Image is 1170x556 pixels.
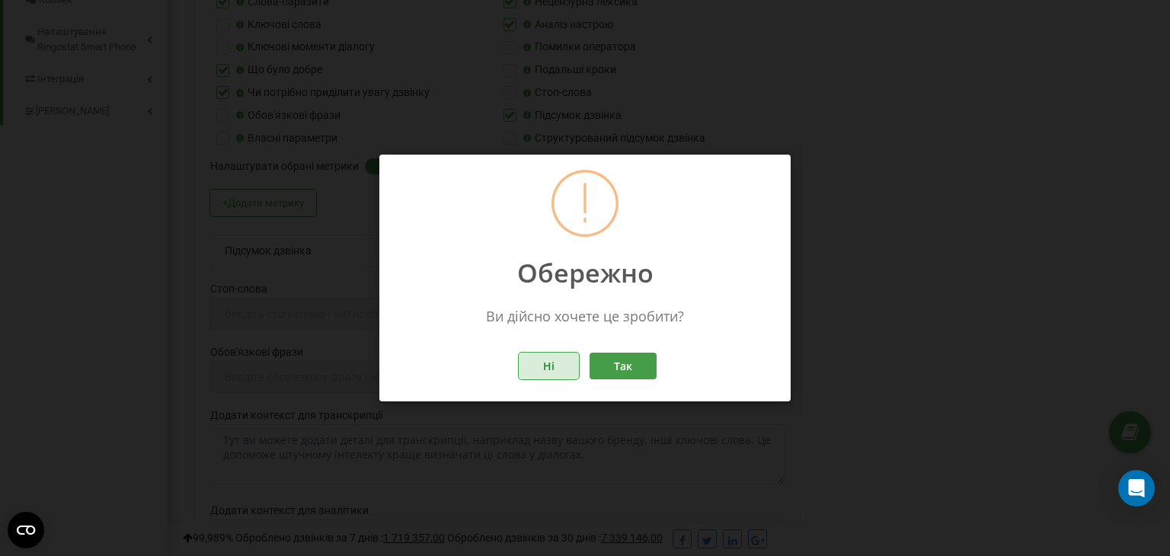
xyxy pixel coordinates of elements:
[1118,470,1155,506] div: Open Intercom Messenger
[519,353,579,379] button: Ні
[395,257,775,288] p: Обережно
[395,307,775,327] p: Ви дійсно хочете це зробити?
[590,353,657,379] button: Так
[8,512,44,548] button: Open CMP widget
